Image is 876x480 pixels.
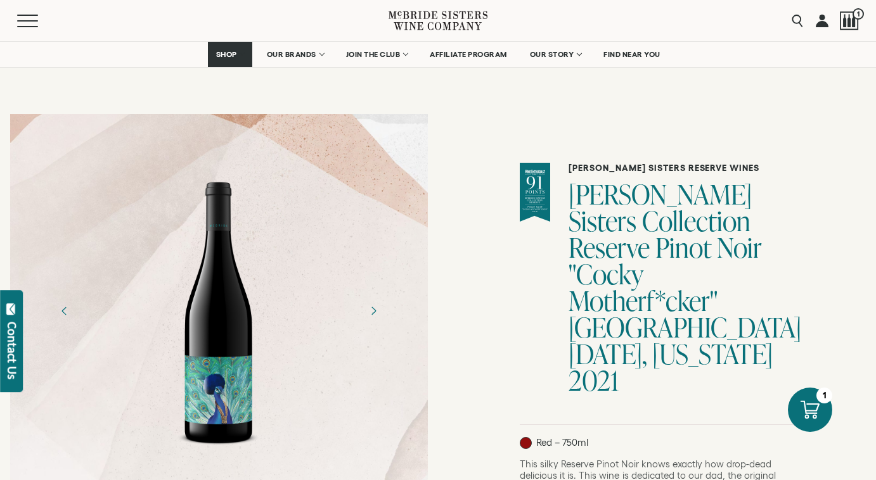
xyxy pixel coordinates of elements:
[430,50,507,59] span: AFFILIATE PROGRAM
[595,42,669,67] a: FIND NEAR YOU
[569,163,794,174] h6: [PERSON_NAME] Sisters Reserve Wines
[522,42,589,67] a: OUR STORY
[816,388,832,403] div: 1
[853,8,864,20] span: 1
[530,50,574,59] span: OUR STORY
[6,322,18,379] div: Contact Us
[17,15,63,27] button: Mobile Menu Trigger
[520,437,588,449] p: Red – 750ml
[259,42,332,67] a: OUR BRANDS
[422,42,515,67] a: AFFILIATE PROGRAM
[216,50,238,59] span: SHOP
[48,294,81,327] button: Previous
[267,50,316,59] span: OUR BRANDS
[338,42,416,67] a: JOIN THE CLUB
[208,42,252,67] a: SHOP
[357,294,390,327] button: Next
[569,181,794,394] h1: [PERSON_NAME] Sisters Collection Reserve Pinot Noir "Cocky Motherf*cker" [GEOGRAPHIC_DATA][DATE],...
[346,50,401,59] span: JOIN THE CLUB
[603,50,660,59] span: FIND NEAR YOU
